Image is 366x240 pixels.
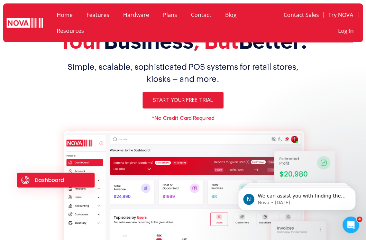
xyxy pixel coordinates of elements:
a: Resources [50,23,91,39]
a: Hardware [116,7,156,23]
a: Contact [184,7,218,23]
iframe: Intercom notifications message [228,173,366,221]
a: Plans [156,7,184,23]
a: Home [50,7,80,23]
span: Start Your Free Trial [153,97,213,103]
iframe: Intercom live chat [342,217,359,233]
img: logo white [7,18,43,28]
a: Log In [333,23,358,39]
span: 4 [357,217,362,222]
a: Features [80,7,116,23]
a: Blog [218,7,244,23]
a: Start Your Free Trial [143,92,223,108]
h1: Simple, scalable, sophisticated POS systems for retail stores, kiosks – and more. [3,61,363,85]
h6: *No Credit Card Required [3,115,363,121]
nav: Menu [50,7,250,39]
a: Contact Sales [279,7,323,23]
a: Try NOVA [324,7,358,23]
nav: Menu [257,7,358,39]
